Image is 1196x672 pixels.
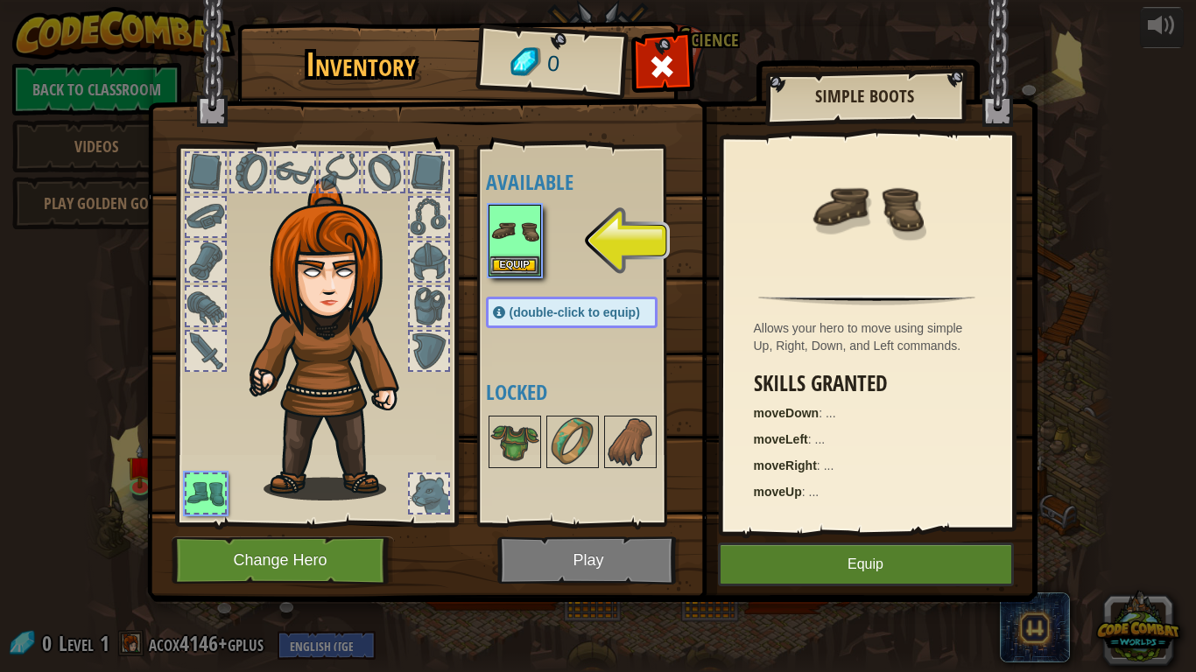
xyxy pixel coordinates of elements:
[802,485,809,499] span: :
[754,319,989,354] div: Allows your hero to move using simple Up, Right, Down, and Left commands.
[758,295,974,305] img: hr.png
[490,206,539,255] img: portrait.png
[817,458,824,472] span: :
[242,178,430,500] img: hair_f2.png
[809,485,820,499] span: ...
[808,432,815,446] span: :
[810,150,924,264] img: portrait.png
[548,417,597,466] img: portrait.png
[490,417,539,466] img: portrait.png
[718,542,1014,586] button: Equip
[172,536,394,584] button: Change Hero
[819,406,826,420] span: :
[250,46,473,83] h1: Inventory
[824,458,834,472] span: ...
[545,48,560,80] span: 0
[486,381,693,403] h4: Locked
[783,87,947,106] h2: Simple Boots
[754,372,989,395] h3: Skills Granted
[606,417,655,466] img: portrait.png
[826,406,836,420] span: ...
[510,305,640,319] span: (double-click to equip)
[754,458,817,472] strong: moveRight
[754,432,808,446] strong: moveLeft
[815,432,826,446] span: ...
[754,406,820,420] strong: moveDown
[490,256,539,275] button: Equip
[754,485,802,499] strong: moveUp
[486,171,693,193] h4: Available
